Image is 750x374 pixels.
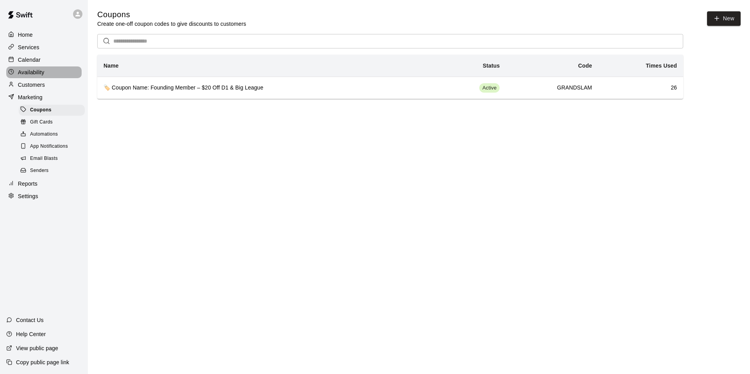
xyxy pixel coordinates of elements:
[19,129,88,141] a: Automations
[19,153,85,164] div: Email Blasts
[646,63,677,69] b: Times Used
[19,141,85,152] div: App Notifications
[578,63,592,69] b: Code
[6,41,82,53] a: Services
[30,118,53,126] span: Gift Cards
[483,63,500,69] b: Status
[19,116,88,128] a: Gift Cards
[19,129,85,140] div: Automations
[605,84,677,92] h6: 26
[18,31,33,39] p: Home
[6,91,82,103] a: Marketing
[18,180,37,188] p: Reports
[18,43,39,51] p: Services
[30,106,52,114] span: Coupons
[18,56,41,64] p: Calendar
[18,68,45,76] p: Availability
[18,81,45,89] p: Customers
[6,66,82,78] a: Availability
[512,84,592,92] h6: GRANDSLAM
[19,105,85,116] div: Coupons
[104,84,426,92] h6: 🏷️ Coupon Name: Founding Member – $20 Off D1 & Big League
[30,131,58,138] span: Automations
[6,54,82,66] a: Calendar
[16,358,69,366] p: Copy public page link
[30,143,68,150] span: App Notifications
[18,93,43,101] p: Marketing
[19,117,85,128] div: Gift Cards
[16,316,44,324] p: Contact Us
[19,165,88,177] a: Senders
[97,9,246,20] h5: Coupons
[30,167,49,175] span: Senders
[16,344,58,352] p: View public page
[30,155,58,163] span: Email Blasts
[16,330,46,338] p: Help Center
[104,63,119,69] b: Name
[18,192,38,200] p: Settings
[6,79,82,91] a: Customers
[19,104,88,116] a: Coupons
[19,153,88,165] a: Email Blasts
[97,55,683,99] table: simple table
[19,165,85,176] div: Senders
[19,141,88,153] a: App Notifications
[479,84,500,92] span: Active
[6,178,82,190] a: Reports
[6,29,82,41] a: Home
[97,20,246,28] p: Create one-off coupon codes to give discounts to customers
[6,190,82,202] a: Settings
[707,11,741,26] button: New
